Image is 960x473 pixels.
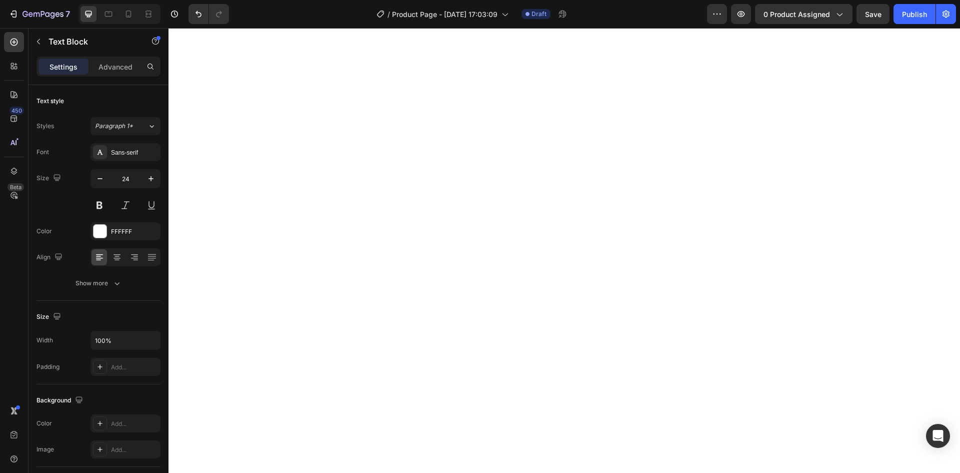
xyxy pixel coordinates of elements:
[865,10,881,19] span: Save
[36,394,85,407] div: Background
[387,9,390,20] span: /
[36,251,64,264] div: Align
[188,4,229,24] div: Undo/Redo
[111,445,158,454] div: Add...
[111,363,158,372] div: Add...
[531,10,546,19] span: Draft
[48,36,133,48] p: Text Block
[9,107,24,115] div: 450
[36,122,54,131] div: Styles
[65,8,70,20] p: 7
[36,362,59,371] div: Padding
[95,122,133,131] span: Paragraph 1*
[36,97,64,106] div: Text style
[392,9,497,20] span: Product Page - [DATE] 17:03:09
[168,28,960,473] iframe: Design area
[98,62,132,72] p: Advanced
[856,4,889,24] button: Save
[902,9,927,20] div: Publish
[4,4,74,24] button: 7
[36,172,63,185] div: Size
[36,336,53,345] div: Width
[111,148,158,157] div: Sans-serif
[893,4,935,24] button: Publish
[111,419,158,428] div: Add...
[111,227,158,236] div: FFFFFF
[763,9,830,20] span: 0 product assigned
[36,148,49,157] div: Font
[36,445,54,454] div: Image
[91,331,160,349] input: Auto
[90,117,160,135] button: Paragraph 1*
[7,183,24,191] div: Beta
[36,274,160,292] button: Show more
[36,419,52,428] div: Color
[75,278,122,288] div: Show more
[36,310,63,324] div: Size
[49,62,77,72] p: Settings
[36,227,52,236] div: Color
[926,424,950,448] div: Open Intercom Messenger
[755,4,852,24] button: 0 product assigned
